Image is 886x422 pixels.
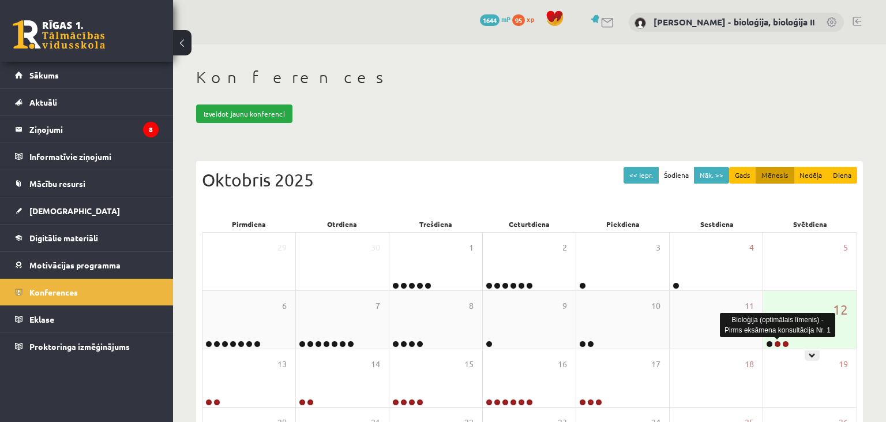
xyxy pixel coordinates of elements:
button: Nedēļa [794,167,828,184]
span: [DEMOGRAPHIC_DATA] [29,206,120,216]
span: Proktoringa izmēģinājums [29,341,130,352]
div: Otrdiena [295,216,389,232]
span: 19 [839,358,848,371]
span: 10 [651,300,660,312]
div: Trešdiena [389,216,483,232]
a: Motivācijas programma [15,252,159,278]
a: 95 xp [512,14,540,24]
span: 1644 [480,14,500,26]
button: Nāk. >> [694,167,729,184]
span: Motivācijas programma [29,260,121,270]
span: 4 [749,241,754,254]
span: 1 [469,241,474,254]
button: Diena [827,167,857,184]
span: 18 [745,358,754,371]
span: 9 [562,300,567,312]
div: Oktobris 2025 [202,167,857,193]
button: Šodiena [658,167,694,184]
div: Ceturtdiena [483,216,576,232]
a: Digitālie materiāli [15,225,159,251]
a: Konferences [15,279,159,305]
a: [DEMOGRAPHIC_DATA] [15,197,159,224]
span: Aktuāli [29,97,57,107]
span: 15 [464,358,474,371]
span: Mācību resursi [29,178,85,189]
button: << Iepr. [624,167,659,184]
a: 1644 mP [480,14,510,24]
span: 6 [282,300,287,312]
span: 17 [651,358,660,371]
span: 11 [745,300,754,312]
span: 29 [277,241,287,254]
span: 95 [512,14,525,26]
div: Svētdiena [764,216,857,232]
span: 3 [656,241,660,254]
span: 8 [469,300,474,312]
a: Aktuāli [15,89,159,115]
span: 12 [833,300,848,319]
div: Pirmdiena [202,216,295,232]
span: mP [501,14,510,24]
a: Izveidot jaunu konferenci [196,104,292,123]
span: Konferences [29,287,78,297]
i: 8 [143,122,159,137]
div: Bioloģija (optimālais līmenis) - Pirms eksāmena konsultācija Nr. 1 [720,313,835,337]
a: Informatīvie ziņojumi [15,143,159,170]
span: 14 [371,358,380,371]
span: 2 [562,241,567,254]
span: 13 [277,358,287,371]
span: xp [527,14,534,24]
a: Eklase [15,306,159,333]
span: 7 [376,300,380,312]
a: Mācību resursi [15,170,159,197]
a: Ziņojumi8 [15,116,159,143]
a: Rīgas 1. Tālmācības vidusskola [13,20,105,49]
span: 30 [371,241,380,254]
legend: Informatīvie ziņojumi [29,143,159,170]
span: 16 [558,358,567,371]
a: [PERSON_NAME] - bioloģija, bioloģija II [654,16,814,28]
h1: Konferences [196,68,863,87]
span: Sākums [29,70,59,80]
span: 5 [843,241,848,254]
a: Proktoringa izmēģinājums [15,333,159,360]
img: Elza Saulīte - bioloģija, bioloģija II [635,17,646,29]
div: Sestdiena [670,216,763,232]
span: Digitālie materiāli [29,233,98,243]
a: Sākums [15,62,159,88]
div: Piekdiena [576,216,670,232]
button: Mēnesis [756,167,794,184]
span: Eklase [29,314,54,324]
button: Gads [729,167,756,184]
legend: Ziņojumi [29,116,159,143]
